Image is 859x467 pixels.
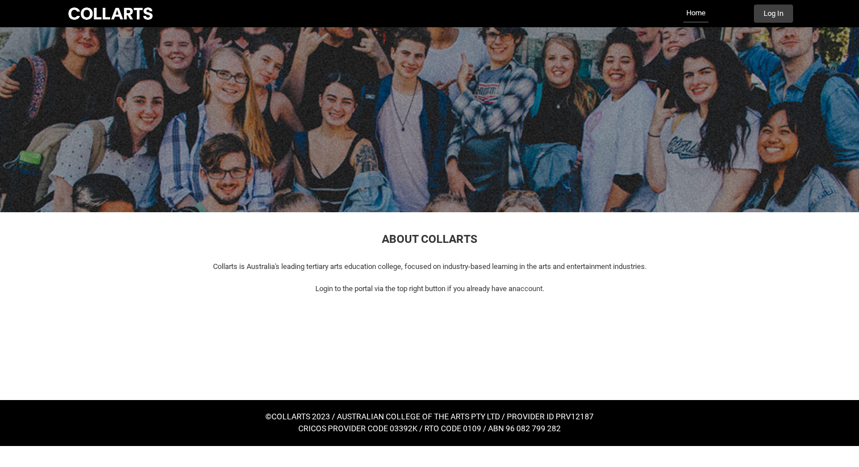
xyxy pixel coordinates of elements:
[73,261,786,272] p: Collarts is Australia's leading tertiary arts education college, focused on industry-based learni...
[73,283,786,294] p: Login to the portal via the top right button if you already have an
[516,284,544,293] span: account.
[683,5,708,23] a: Home
[754,5,793,23] button: Log In
[382,232,477,246] span: ABOUT COLLARTS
